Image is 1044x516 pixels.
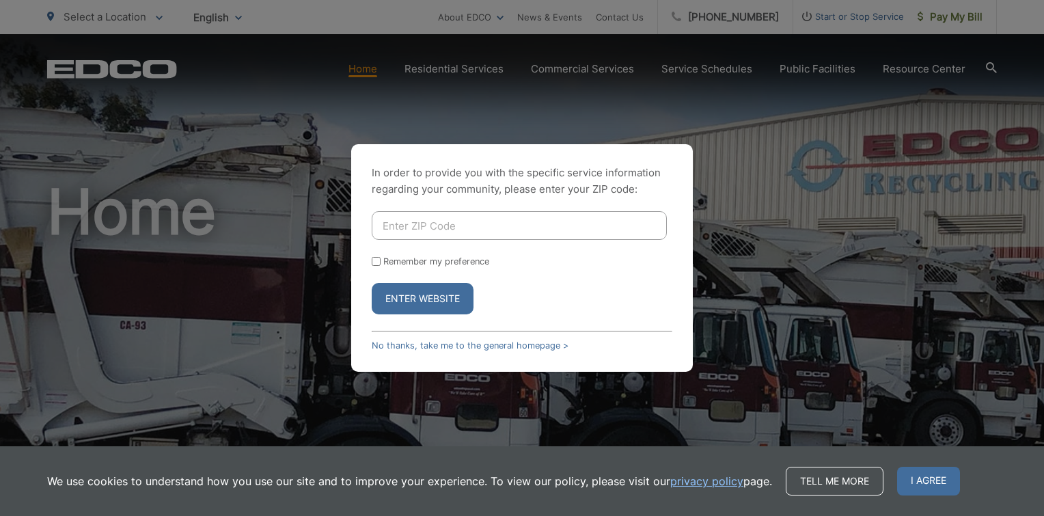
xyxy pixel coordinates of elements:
p: We use cookies to understand how you use our site and to improve your experience. To view our pol... [47,473,772,489]
input: Enter ZIP Code [372,211,667,240]
a: privacy policy [670,473,743,489]
p: In order to provide you with the specific service information regarding your community, please en... [372,165,672,198]
button: Enter Website [372,283,473,314]
a: No thanks, take me to the general homepage > [372,340,568,351]
a: Tell me more [786,467,883,495]
span: I agree [897,467,960,495]
label: Remember my preference [383,256,489,267]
